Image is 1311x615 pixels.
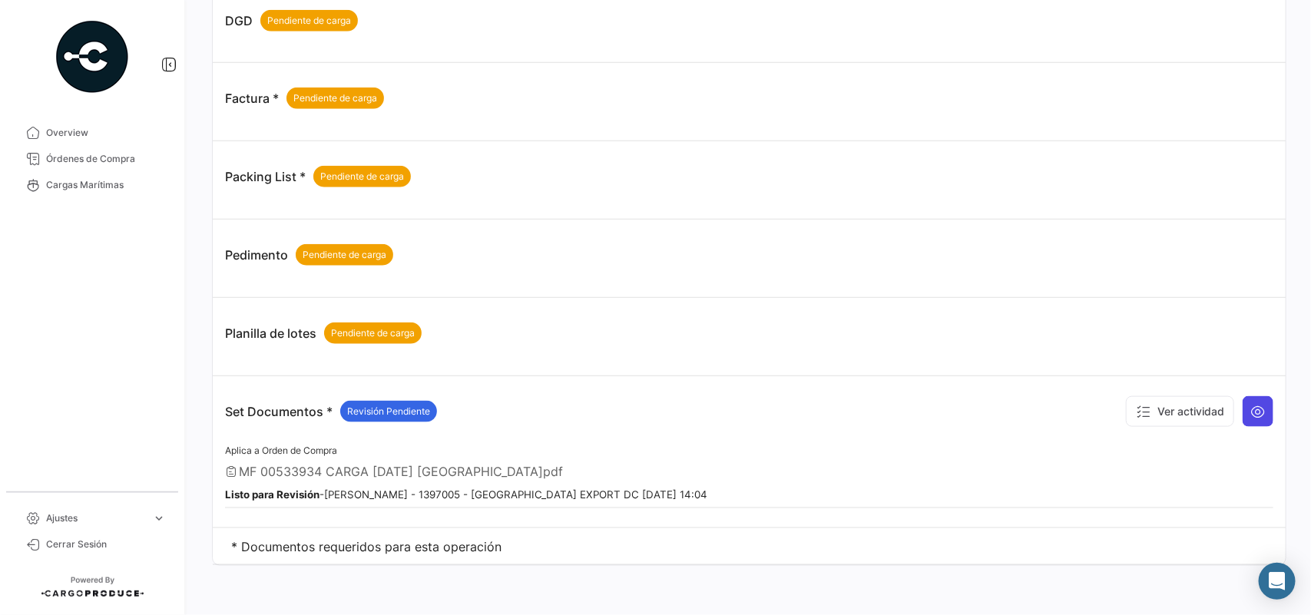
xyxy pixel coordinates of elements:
[46,152,166,166] span: Órdenes de Compra
[1259,563,1296,600] div: Abrir Intercom Messenger
[239,464,563,479] span: MF 00533934 CARGA [DATE] [GEOGRAPHIC_DATA]pdf
[225,488,707,501] small: - [PERSON_NAME] - 1397005 - [GEOGRAPHIC_DATA] EXPORT DC [DATE] 14:04
[152,511,166,525] span: expand_more
[225,88,384,109] p: Factura *
[267,14,351,28] span: Pendiente de carga
[303,248,386,262] span: Pendiente de carga
[347,405,430,418] span: Revisión Pendiente
[1126,396,1234,427] button: Ver actividad
[46,511,146,525] span: Ajustes
[46,178,166,192] span: Cargas Marítimas
[225,488,319,501] b: Listo para Revisión
[213,528,1286,565] td: * Documentos requeridos para esta operación
[320,170,404,184] span: Pendiente de carga
[225,445,337,456] span: Aplica a Orden de Compra
[12,172,172,198] a: Cargas Marítimas
[12,120,172,146] a: Overview
[46,537,166,551] span: Cerrar Sesión
[54,18,131,95] img: powered-by.png
[225,322,422,344] p: Planilla de lotes
[46,126,166,140] span: Overview
[225,401,437,422] p: Set Documentos *
[225,244,393,266] p: Pedimento
[293,91,377,105] span: Pendiente de carga
[225,166,411,187] p: Packing List *
[331,326,415,340] span: Pendiente de carga
[225,10,358,31] p: DGD
[12,146,172,172] a: Órdenes de Compra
